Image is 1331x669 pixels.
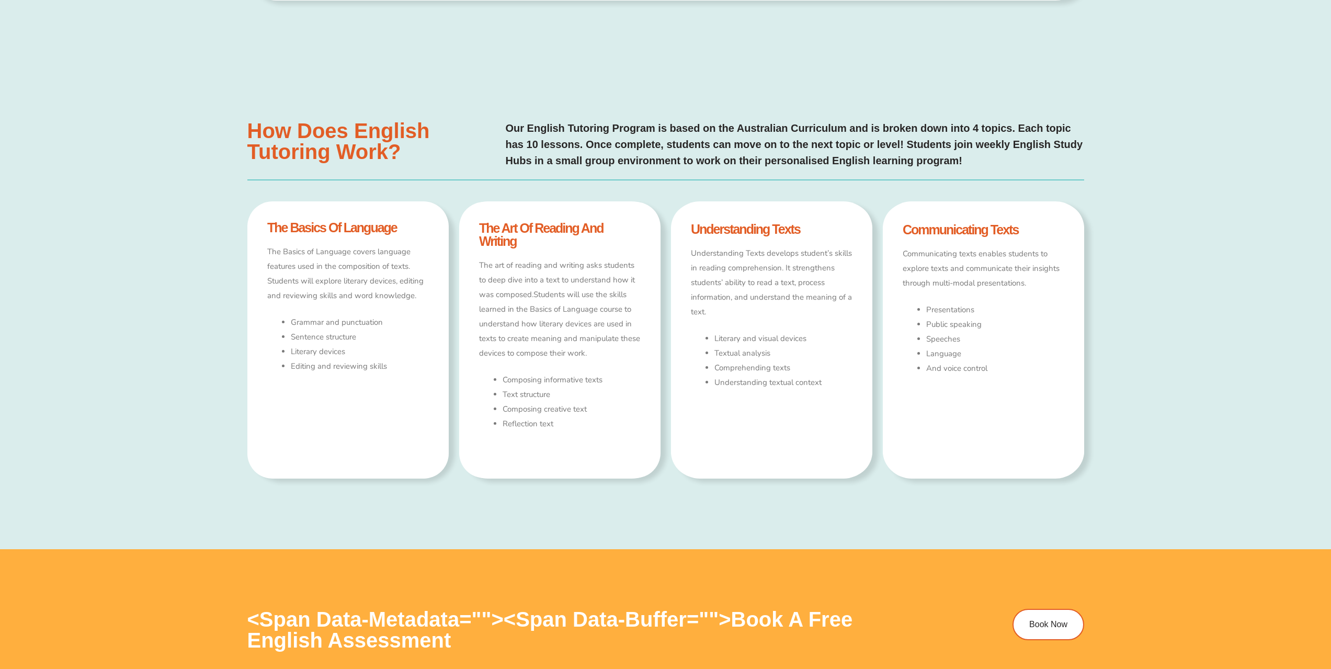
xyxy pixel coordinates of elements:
li: Sentence structure [291,330,428,345]
li: Literary and visual devices [714,332,852,346]
li: Language [926,347,1064,361]
h3: <span data-metadata=" "><span data-buffer=" ">Book a Free english Assessment [247,609,908,651]
li: Composing creative text [503,402,640,417]
li: Textual analysis [714,346,852,361]
span: of ⁨0⁩ [110,1,126,16]
button: Add or edit images [376,1,390,16]
h4: Communicating Texts [903,223,1064,236]
p: Understanding Texts develops student’s skills in reading comprehension. It strengthens students’ ... [691,246,852,319]
p: The art of reading and writing asks students to deep dive into a text to understand how it was co... [479,258,640,360]
a: Book Now [1013,609,1084,640]
h3: How Does english Tutoring Work? [247,120,495,162]
button: Draw [361,1,376,16]
li: Comprehending texts [714,361,852,376]
li: Speeches [926,332,1064,347]
p: Communicating texts enables students to explore texts and communicate their insights through mult... [903,247,1064,291]
p: Our English Tutoring Program is based on the Australian Curriculum and is broken down into 4 topi... [506,120,1084,169]
li: Presentations [926,303,1064,318]
li: Text structure [503,388,640,402]
iframe: Chat Widget [1157,551,1331,669]
p: The Basics of Language covers language features used in the composition of texts. Students will e... [267,245,428,303]
h4: understanding texts [691,223,852,236]
li: Reflection text [503,417,640,432]
li: Literary devices [291,345,428,359]
li: Composing informative texts [503,373,640,388]
h4: the basics of language [267,221,428,234]
p: Understanding textual context [714,376,852,390]
li: Editing and reviewing skills [291,359,428,374]
li: Grammar and punctuation [291,315,428,330]
button: Text [346,1,361,16]
li: Public speaking [926,318,1064,332]
li: And voice control [926,361,1064,376]
h4: the art of reading and writing [479,222,640,248]
span: Book Now [1029,620,1067,629]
